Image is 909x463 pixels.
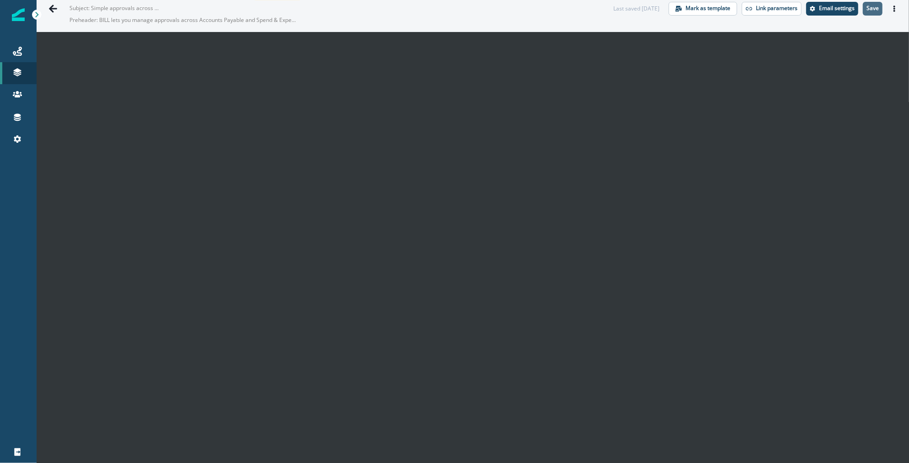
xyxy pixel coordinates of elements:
[69,0,161,12] p: Subject: Simple approvals across AP + spend. Start now.
[819,5,855,11] p: Email settings
[756,5,797,11] p: Link parameters
[69,12,298,28] p: Preheader: BILL lets you manage approvals across Accounts Payable and Spend & Expense, so your te...
[669,2,737,16] button: Mark as template
[863,2,882,16] button: Save
[742,2,802,16] button: Link parameters
[686,5,730,11] p: Mark as template
[887,2,902,16] button: Actions
[12,8,25,21] img: Inflection
[866,5,879,11] p: Save
[806,2,858,16] button: Settings
[613,5,659,13] div: Last saved [DATE]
